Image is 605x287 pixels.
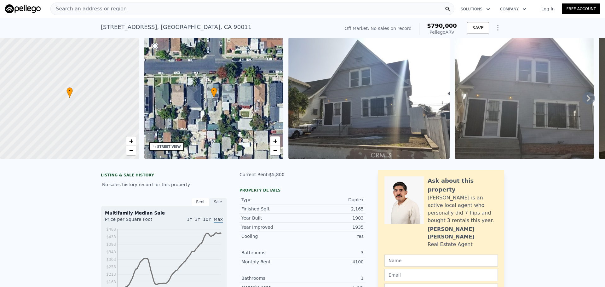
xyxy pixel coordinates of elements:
div: Finished Sqft [241,206,302,212]
span: $5,800 [269,172,285,177]
a: Log In [534,6,562,12]
tspan: $303 [106,257,116,262]
div: 1 [302,275,364,281]
span: • [66,88,73,94]
span: + [273,137,277,145]
span: Search an address or region [51,5,127,13]
tspan: $483 [106,227,116,232]
div: Ask about this property [428,176,498,194]
img: Sale: null Parcel: 50567864 [288,38,450,159]
div: Bathrooms [241,275,302,281]
input: Name [384,255,498,267]
div: Pellego ARV [427,29,457,35]
div: 4100 [302,259,364,265]
div: Yes [302,233,364,239]
tspan: $168 [106,280,116,284]
span: 10Y [203,217,211,222]
span: − [129,146,133,154]
div: STREET VIEW [157,144,181,149]
tspan: $438 [106,235,116,239]
div: Cooling [241,233,302,239]
span: • [211,88,217,94]
a: Zoom out [126,146,136,155]
div: LISTING & SALE HISTORY [101,173,227,179]
span: Max [214,217,223,223]
div: • [211,87,217,98]
button: Show Options [492,21,504,34]
div: Monthly Rent [241,259,302,265]
div: Off Market. No sales on record [345,25,412,32]
span: 1Y [187,217,192,222]
div: Year Improved [241,224,302,230]
div: Year Built [241,215,302,221]
a: Zoom in [126,136,136,146]
div: Sale [209,198,227,206]
div: • [66,87,73,98]
img: Pellego [5,4,41,13]
div: Type [241,197,302,203]
input: Email [384,269,498,281]
div: Multifamily Median Sale [105,210,223,216]
div: Price per Square Foot [105,216,164,226]
tspan: $258 [106,265,116,269]
button: SAVE [467,22,489,33]
div: Real Estate Agent [428,241,473,248]
tspan: $393 [106,242,116,247]
button: Solutions [456,3,495,15]
tspan: $213 [106,272,116,277]
div: Duplex [302,197,364,203]
span: + [129,137,133,145]
span: Current Rent: [239,172,269,177]
div: Rent [192,198,209,206]
a: Free Account [562,3,600,14]
img: Sale: null Parcel: 50567864 [455,38,594,159]
a: Zoom in [270,136,280,146]
button: Company [495,3,531,15]
div: 1903 [302,215,364,221]
div: Bathrooms [241,250,302,256]
div: [PERSON_NAME] [PERSON_NAME] [428,226,498,241]
div: [STREET_ADDRESS] , [GEOGRAPHIC_DATA] , CA 90011 [101,23,252,32]
a: Zoom out [270,146,280,155]
div: 2,165 [302,206,364,212]
span: 3Y [195,217,200,222]
div: [PERSON_NAME] is an active local agent who personally did 7 flips and bought 3 rentals this year. [428,194,498,224]
div: 1935 [302,224,364,230]
span: − [273,146,277,154]
div: Property details [239,188,366,193]
div: 3 [302,250,364,256]
span: $790,000 [427,22,457,29]
tspan: $348 [106,250,116,254]
div: No sales history record for this property. [101,179,227,190]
